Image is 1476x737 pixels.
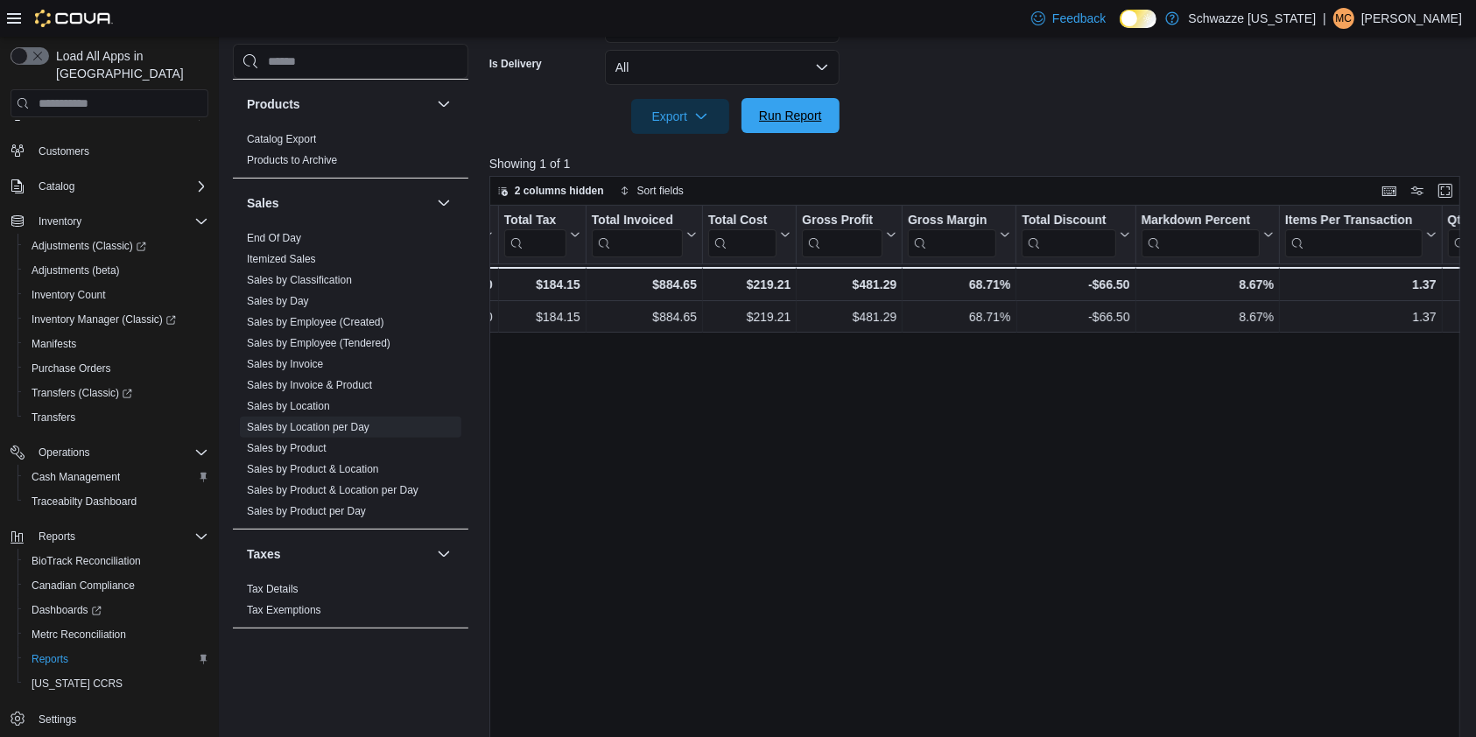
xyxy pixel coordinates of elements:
[247,421,369,433] a: Sales by Location per Day
[18,234,215,258] a: Adjustments (Classic)
[247,231,301,245] span: End Of Day
[25,407,82,428] a: Transfers
[247,604,321,616] a: Tax Exemptions
[32,579,135,593] span: Canadian Compliance
[32,411,75,425] span: Transfers
[1120,10,1156,28] input: Dark Mode
[504,274,580,295] div: $184.15
[4,174,215,199] button: Catalog
[1141,213,1259,229] div: Markdown Percent
[247,400,330,412] a: Sales by Location
[247,357,323,371] span: Sales by Invoice
[433,94,454,115] button: Products
[18,405,215,430] button: Transfers
[32,652,68,666] span: Reports
[1141,274,1273,295] div: 8.67%
[25,575,208,596] span: Canadian Compliance
[18,573,215,598] button: Canadian Compliance
[39,712,76,726] span: Settings
[32,176,208,197] span: Catalog
[18,283,215,307] button: Inventory Count
[25,673,130,694] a: [US_STATE] CCRS
[25,407,208,428] span: Transfers
[25,491,208,512] span: Traceabilty Dashboard
[247,583,299,595] a: Tax Details
[39,214,81,228] span: Inventory
[32,337,76,351] span: Manifests
[247,294,309,308] span: Sales by Day
[1022,274,1129,295] div: -$66.50
[1361,8,1462,29] p: [PERSON_NAME]
[1024,1,1113,36] a: Feedback
[247,153,337,167] span: Products to Archive
[247,253,316,265] a: Itemized Sales
[32,442,97,463] button: Operations
[18,549,215,573] button: BioTrack Reconciliation
[25,467,127,488] a: Cash Management
[18,598,215,622] a: Dashboards
[25,383,139,404] a: Transfers (Classic)
[25,260,208,281] span: Adjustments (beta)
[25,309,208,330] span: Inventory Manager (Classic)
[605,50,840,85] button: All
[247,441,327,455] span: Sales by Product
[32,139,208,161] span: Customers
[908,213,996,229] div: Gross Margin
[592,306,697,327] div: $884.65
[708,306,791,327] div: $219.21
[233,228,468,529] div: Sales
[32,495,137,509] span: Traceabilty Dashboard
[1323,8,1326,29] p: |
[18,671,215,696] button: [US_STATE] CCRS
[247,483,418,497] span: Sales by Product & Location per Day
[25,467,208,488] span: Cash Management
[247,545,281,563] h3: Taxes
[25,624,208,645] span: Metrc Reconciliation
[802,274,896,295] div: $481.29
[4,524,215,549] button: Reports
[25,649,208,670] span: Reports
[802,213,882,257] div: Gross Profit
[1285,213,1437,257] button: Items Per Transaction
[247,379,372,391] a: Sales by Invoice & Product
[49,47,208,82] span: Load All Apps in [GEOGRAPHIC_DATA]
[32,708,208,730] span: Settings
[18,307,215,332] a: Inventory Manager (Classic)
[4,440,215,465] button: Operations
[32,603,102,617] span: Dashboards
[247,95,300,113] h3: Products
[4,137,215,163] button: Customers
[247,463,379,475] a: Sales by Product & Location
[1022,213,1115,257] div: Total Discount
[504,213,566,229] div: Total Tax
[247,273,352,287] span: Sales by Classification
[247,295,309,307] a: Sales by Day
[504,306,580,327] div: $184.15
[489,155,1471,172] p: Showing 1 of 1
[247,337,390,349] a: Sales by Employee (Tendered)
[1285,274,1437,295] div: 1.37
[25,551,148,572] a: BioTrack Reconciliation
[1141,213,1273,257] button: Markdown Percent
[32,442,208,463] span: Operations
[742,98,840,133] button: Run Report
[247,133,316,145] a: Catalog Export
[32,141,96,162] a: Customers
[25,284,113,305] a: Inventory Count
[32,239,146,253] span: Adjustments (Classic)
[908,213,996,257] div: Gross Margin
[18,647,215,671] button: Reports
[247,442,327,454] a: Sales by Product
[32,526,208,547] span: Reports
[39,446,90,460] span: Operations
[490,180,611,201] button: 2 columns hidden
[25,673,208,694] span: Washington CCRS
[233,129,468,178] div: Products
[32,677,123,691] span: [US_STATE] CCRS
[247,154,337,166] a: Products to Archive
[247,399,330,413] span: Sales by Location
[247,358,323,370] a: Sales by Invoice
[247,252,316,266] span: Itemized Sales
[4,706,215,732] button: Settings
[1285,213,1423,257] div: Items Per Transaction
